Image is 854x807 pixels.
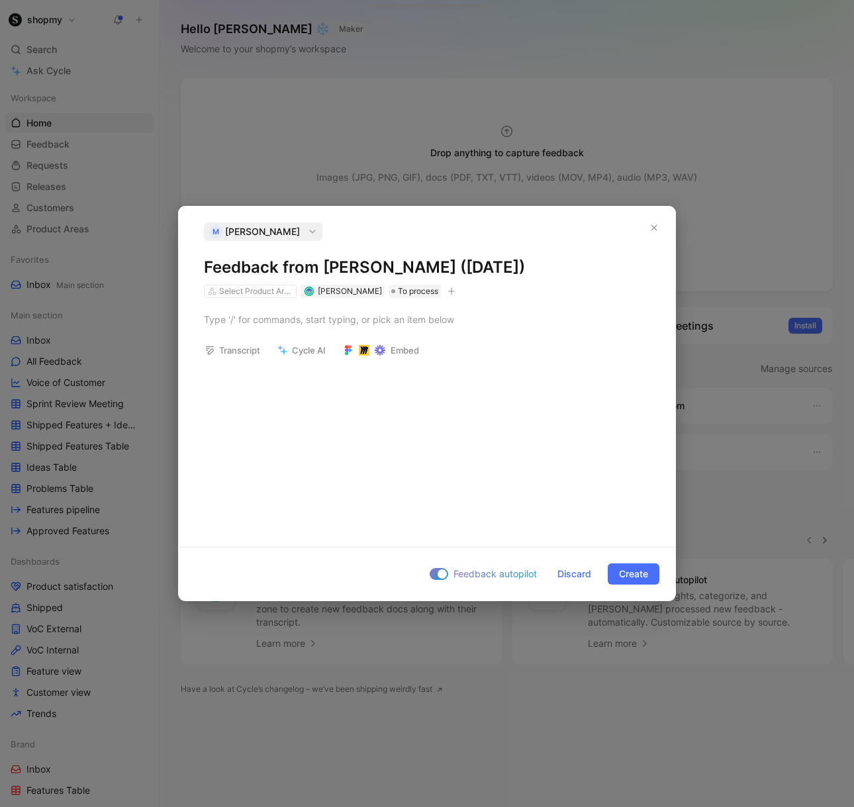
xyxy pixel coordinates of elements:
span: Feedback autopilot [453,566,537,582]
span: Create [619,566,648,582]
img: avatar [305,287,312,295]
span: [PERSON_NAME] [318,286,382,296]
button: Cycle AI [271,341,332,359]
button: Feedback autopilot [426,565,541,583]
span: To process [398,285,438,298]
button: Discard [546,563,602,585]
h1: Feedback from [PERSON_NAME] ([DATE]) [204,257,650,278]
button: M[PERSON_NAME] [204,222,322,241]
div: To process [389,285,441,298]
span: [PERSON_NAME] [225,224,300,240]
button: Transcript [199,341,266,359]
button: Create [608,563,659,585]
div: Select Product Areas [219,285,293,298]
button: Embed [337,341,425,359]
span: Discard [557,566,591,582]
div: M [209,225,222,238]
